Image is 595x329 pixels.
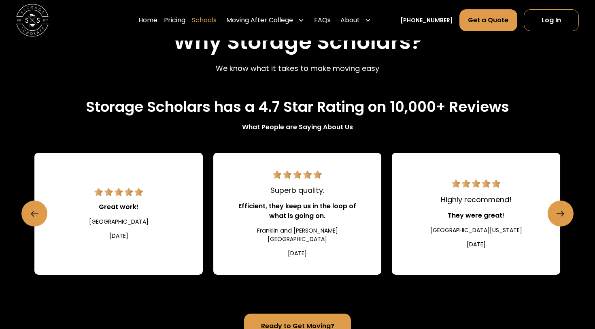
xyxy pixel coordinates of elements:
[233,226,362,244] div: Franklin and [PERSON_NAME][GEOGRAPHIC_DATA]
[216,63,379,74] p: We know what it takes to make moving easy
[340,15,360,25] div: About
[213,153,382,275] div: 5 / 22
[89,218,149,226] div: [GEOGRAPHIC_DATA]
[242,122,353,132] div: What People are Saying About Us
[337,9,374,32] div: About
[270,185,324,196] div: Superb quality.
[448,211,504,220] div: They were great!
[441,194,512,205] div: Highly recommend!
[524,9,579,31] a: Log In
[99,202,138,212] div: Great work!
[392,153,560,275] div: 6 / 22
[548,201,574,226] a: Next slide
[86,98,509,115] h2: Storage Scholars has a 4.7 Star Rating on 10,000+ Reviews
[223,9,308,32] div: Moving After College
[34,153,203,275] a: 5 star review.Great work![GEOGRAPHIC_DATA][DATE]
[16,4,49,36] a: home
[452,179,500,188] img: 5 star review.
[21,201,47,226] a: Previous slide
[467,240,486,249] div: [DATE]
[400,16,453,25] a: [PHONE_NUMBER]
[34,153,203,275] div: 4 / 22
[173,29,422,55] h2: Why Storage Scholars?
[430,226,522,235] div: [GEOGRAPHIC_DATA][US_STATE]
[273,171,322,179] img: 5 star review.
[233,201,362,221] div: Efficient, they keep us in the loop of what is going on.
[16,4,49,36] img: Storage Scholars main logo
[288,249,307,258] div: [DATE]
[392,153,560,275] a: 5 star review.Highly recommend!They were great![GEOGRAPHIC_DATA][US_STATE][DATE]
[164,9,185,32] a: Pricing
[459,9,517,31] a: Get a Quote
[226,15,293,25] div: Moving After College
[213,153,382,275] a: 5 star review.Superb quality.Efficient, they keep us in the loop of what is going on.Franklin and...
[314,9,331,32] a: FAQs
[192,9,217,32] a: Schools
[138,9,157,32] a: Home
[109,232,128,240] div: [DATE]
[94,188,143,196] img: 5 star review.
